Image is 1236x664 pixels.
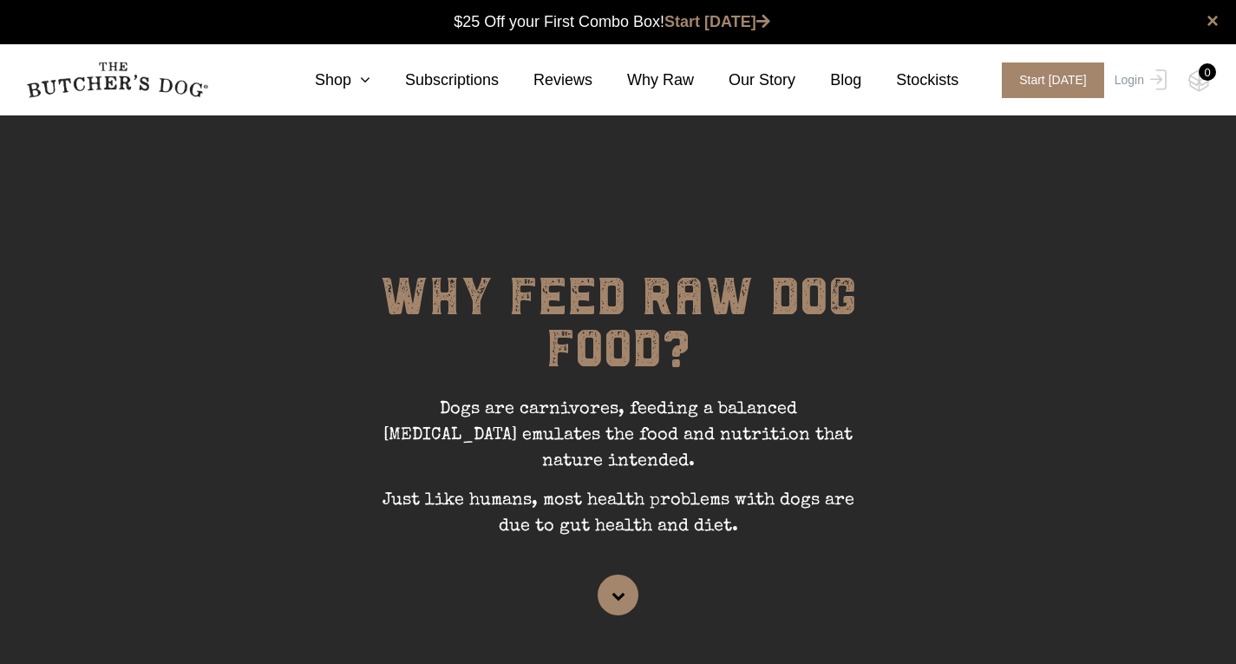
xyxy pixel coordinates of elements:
a: Reviews [499,69,592,92]
a: Start [DATE] [664,13,770,30]
p: Dogs are carnivores, feeding a balanced [MEDICAL_DATA] emulates the food and nutrition that natur... [358,397,879,488]
div: 0 [1199,63,1216,81]
img: TBD_Cart-Empty.png [1188,69,1210,92]
a: Stockists [861,69,958,92]
a: Subscriptions [370,69,499,92]
span: Start [DATE] [1002,62,1104,98]
p: Just like humans, most health problems with dogs are due to gut health and diet. [358,488,879,553]
a: Blog [795,69,861,92]
h1: WHY FEED RAW DOG FOOD? [358,271,879,397]
a: Start [DATE] [984,62,1110,98]
a: Shop [280,69,370,92]
a: Why Raw [592,69,694,92]
a: Login [1110,62,1167,98]
a: close [1207,10,1219,31]
a: Our Story [694,69,795,92]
